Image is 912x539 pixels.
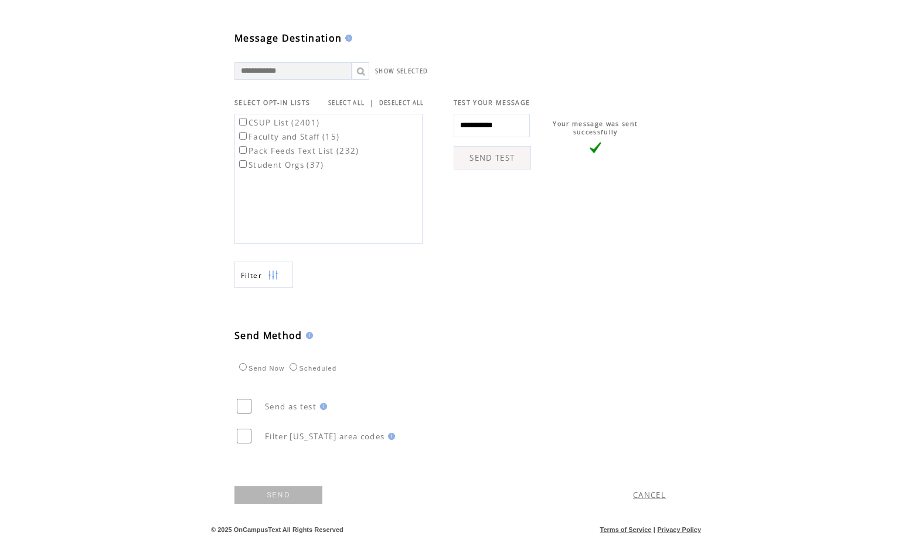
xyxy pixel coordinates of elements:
input: Send Now [239,363,247,371]
img: vLarge.png [590,142,601,154]
span: TEST YOUR MESSAGE [454,99,530,107]
span: Message Destination [234,32,342,45]
span: Send as test [265,401,317,412]
span: Send Method [234,329,302,342]
label: Pack Feeds Text List (232) [237,145,359,156]
span: © 2025 OnCampusText All Rights Reserved [211,526,343,533]
input: CSUP List (2401) [239,118,247,126]
span: Show filters [241,270,262,280]
a: Privacy Policy [657,526,701,533]
a: SEND TEST [454,146,531,170]
label: CSUP List (2401) [237,117,319,128]
label: Scheduled [287,365,336,372]
span: SELECT OPT-IN LISTS [234,99,310,107]
a: SHOW SELECTED [375,67,428,75]
label: Faculty and Staff (15) [237,131,339,142]
img: help.gif [302,332,313,339]
img: help.gif [317,403,327,410]
a: CANCEL [633,490,666,500]
a: SEND [234,486,322,504]
img: help.gif [384,433,395,440]
input: Pack Feeds Text List (232) [239,146,247,154]
label: Send Now [236,365,284,372]
span: Your message was sent successfully [553,120,638,136]
label: Student Orgs (37) [237,160,324,170]
span: | [654,526,655,533]
a: Terms of Service [600,526,652,533]
input: Student Orgs (37) [239,160,247,168]
input: Faculty and Staff (15) [239,132,247,140]
span: Filter [US_STATE] area codes [265,431,384,442]
a: SELECT ALL [328,99,365,107]
a: Filter [234,262,293,288]
input: Scheduled [290,363,297,371]
span: | [369,97,374,108]
img: filters.png [268,262,278,289]
img: help.gif [342,35,352,42]
a: DESELECT ALL [379,99,424,107]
